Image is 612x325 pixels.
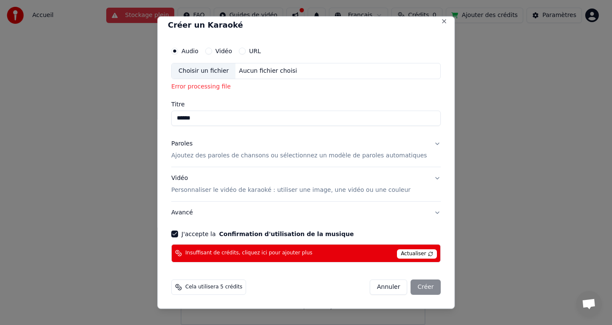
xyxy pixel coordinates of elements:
button: VidéoPersonnaliser le vidéo de karaoké : utiliser une image, une vidéo ou une couleur [171,167,441,201]
span: Cela utilisera 5 crédits [185,284,242,291]
label: Audio [181,48,198,54]
h2: Créer un Karaoké [168,21,444,29]
button: Avancé [171,202,441,224]
button: ParolesAjoutez des paroles de chansons ou sélectionnez un modèle de paroles automatiques [171,133,441,167]
div: Vidéo [171,174,411,194]
span: Insuffisant de crédits, cliquez ici pour ajouter plus [185,250,312,257]
button: Annuler [370,279,407,295]
p: Ajoutez des paroles de chansons ou sélectionnez un modèle de paroles automatiques [171,151,427,160]
div: Choisir un fichier [172,63,235,79]
div: Aucun fichier choisi [236,67,301,75]
span: Actualiser [397,249,437,259]
label: URL [249,48,261,54]
button: J'accepte la [219,231,354,237]
label: Vidéo [215,48,232,54]
label: J'accepte la [181,231,354,237]
p: Personnaliser le vidéo de karaoké : utiliser une image, une vidéo ou une couleur [171,186,411,194]
div: Error processing file [171,83,441,91]
label: Titre [171,101,441,107]
div: Paroles [171,140,193,148]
